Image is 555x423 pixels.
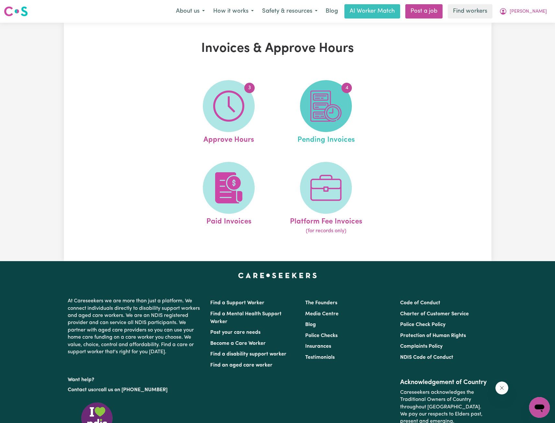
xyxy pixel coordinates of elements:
a: Contact us [68,387,93,393]
span: [PERSON_NAME] [510,8,547,15]
a: Careseekers home page [238,273,317,278]
a: Insurances [305,344,331,349]
a: Platform Fee Invoices(for records only) [279,162,373,235]
a: Find a Mental Health Support Worker [210,311,282,324]
a: Find workers [448,4,492,18]
a: The Founders [305,300,337,306]
a: Police Checks [305,333,338,338]
h1: Invoices & Approve Hours [139,41,416,56]
p: Want help? [68,374,202,383]
a: Charter of Customer Service [400,311,469,317]
img: Careseekers logo [4,6,28,17]
a: Media Centre [305,311,339,317]
a: Blog [305,322,316,327]
a: Police Check Policy [400,322,445,327]
a: Post a job [405,4,443,18]
button: My Account [495,5,551,18]
button: How it works [209,5,258,18]
a: Become a Care Worker [210,341,266,346]
a: Find a disability support worker [210,352,286,357]
button: Safety & resources [258,5,322,18]
span: 3 [244,83,255,93]
a: NDIS Code of Conduct [400,355,453,360]
a: Complaints Policy [400,344,443,349]
span: Platform Fee Invoices [290,214,362,227]
span: Approve Hours [203,132,254,146]
p: or [68,384,202,396]
button: About us [172,5,209,18]
a: Protection of Human Rights [400,333,466,338]
a: Approve Hours [182,80,275,146]
a: Blog [322,4,342,18]
h2: Acknowledgement of Country [400,379,487,386]
a: Pending Invoices [279,80,373,146]
a: AI Worker Match [344,4,400,18]
a: Find an aged care worker [210,363,272,368]
a: Paid Invoices [182,162,275,235]
span: 4 [341,83,352,93]
a: Find a Support Worker [210,300,264,306]
span: (for records only) [306,227,346,235]
span: Need any help? [4,5,39,10]
a: Careseekers logo [4,4,28,19]
a: call us on [PHONE_NUMBER] [98,387,168,393]
a: Post your care needs [210,330,260,335]
iframe: Button to launch messaging window [529,397,550,418]
span: Paid Invoices [206,214,251,227]
iframe: Close message [495,381,508,394]
a: Code of Conduct [400,300,440,306]
p: At Careseekers we are more than just a platform. We connect individuals directly to disability su... [68,295,202,358]
span: Pending Invoices [297,132,355,146]
a: Testimonials [305,355,335,360]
